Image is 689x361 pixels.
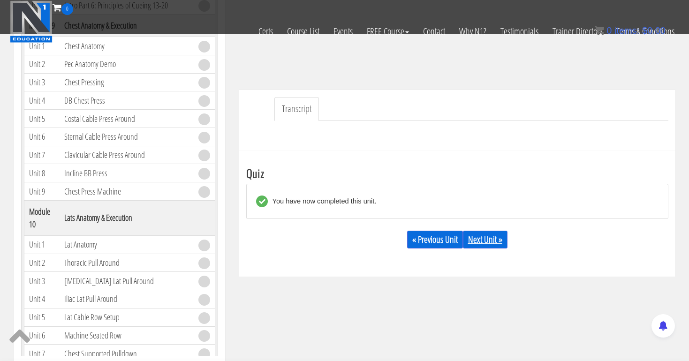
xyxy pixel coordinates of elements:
[24,308,60,326] td: Unit 5
[60,164,194,182] td: Incline BB Press
[246,167,668,179] h3: Quiz
[60,55,194,74] td: Pec Anatomy Demo
[60,290,194,308] td: Iliac Lat Pull Around
[24,91,60,110] td: Unit 4
[642,25,647,36] span: $
[595,25,666,36] a: 0 items: $0.00
[24,164,60,182] td: Unit 8
[60,128,194,146] td: Sternal Cable Press Around
[24,55,60,74] td: Unit 2
[545,15,609,48] a: Trainer Directory
[60,91,194,110] td: DB Chest Press
[60,235,194,254] td: Lat Anatomy
[595,26,604,35] img: icon11.png
[326,15,360,48] a: Events
[60,146,194,164] td: Clavicular Cable Press Around
[10,0,53,43] img: n1-education
[274,97,319,121] a: Transcript
[251,15,280,48] a: Certs
[24,110,60,128] td: Unit 5
[268,196,377,207] div: You have now completed this unit.
[60,272,194,290] td: [MEDICAL_DATA] Lat Pull Around
[60,110,194,128] td: Costal Cable Press Around
[60,73,194,91] td: Chest Pressing
[280,15,326,48] a: Course List
[407,231,463,248] a: « Previous Unit
[642,25,666,36] bdi: 0.00
[61,3,73,15] span: 0
[493,15,545,48] a: Testimonials
[24,254,60,272] td: Unit 2
[24,73,60,91] td: Unit 3
[452,15,493,48] a: Why N1?
[60,254,194,272] td: Thoracic Pull Around
[60,200,194,235] th: Lats Anatomy & Execution
[360,15,416,48] a: FREE Course
[606,25,612,36] span: 0
[53,1,73,14] a: 0
[614,25,639,36] span: items:
[463,231,507,248] a: Next Unit »
[24,326,60,345] td: Unit 6
[60,182,194,201] td: Chest Press Machine
[609,15,681,48] a: Terms & Conditions
[24,128,60,146] td: Unit 6
[24,146,60,164] td: Unit 7
[24,200,60,235] th: Module 10
[24,290,60,308] td: Unit 4
[24,272,60,290] td: Unit 3
[24,182,60,201] td: Unit 9
[60,308,194,326] td: Lat Cable Row Setup
[416,15,452,48] a: Contact
[24,235,60,254] td: Unit 1
[60,326,194,345] td: Machine Seated Row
